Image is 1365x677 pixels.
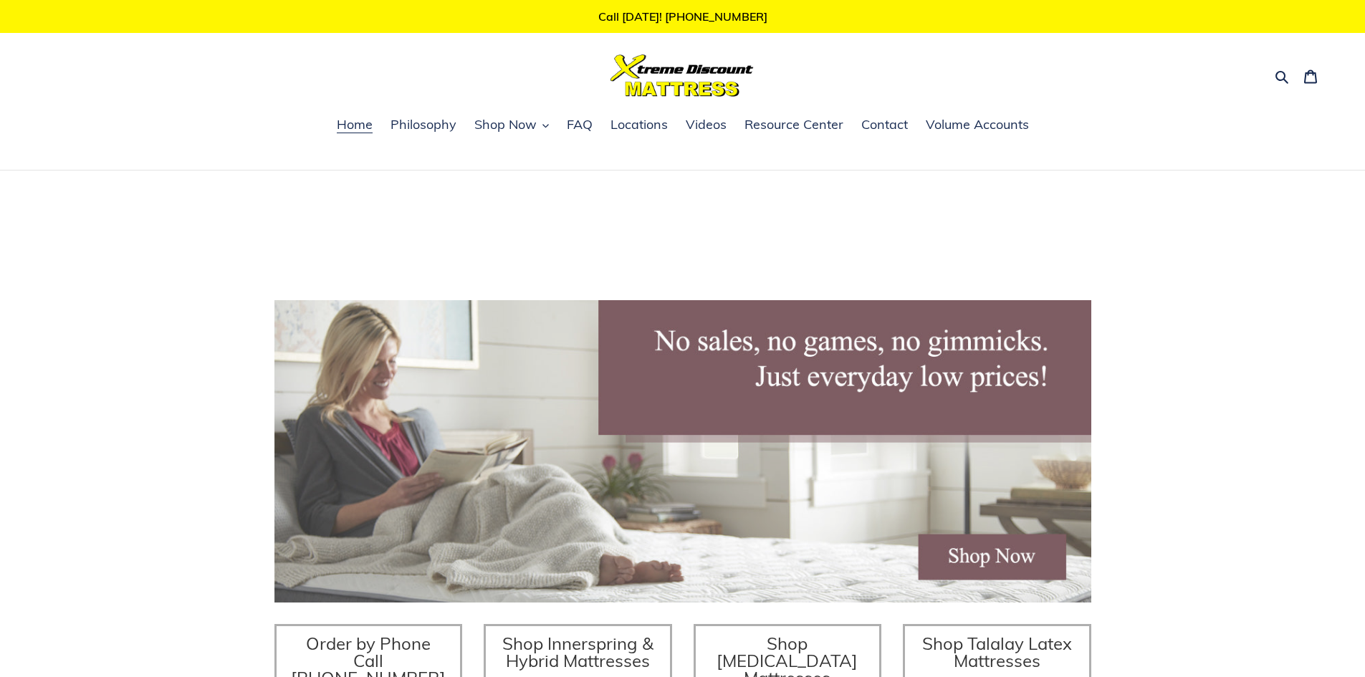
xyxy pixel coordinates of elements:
span: Shop Talalay Latex Mattresses [922,633,1072,671]
a: Locations [603,115,675,136]
span: Philosophy [391,116,456,133]
a: Contact [854,115,915,136]
a: Volume Accounts [919,115,1036,136]
span: Shop Innerspring & Hybrid Mattresses [502,633,653,671]
a: FAQ [560,115,600,136]
span: Home [337,116,373,133]
a: Resource Center [737,115,851,136]
span: Shop Now [474,116,537,133]
span: FAQ [567,116,593,133]
span: Locations [610,116,668,133]
img: Xtreme Discount Mattress [610,54,754,97]
span: Resource Center [744,116,843,133]
a: Videos [679,115,734,136]
span: Contact [861,116,908,133]
a: Home [330,115,380,136]
button: Shop Now [467,115,556,136]
span: Volume Accounts [926,116,1029,133]
a: Philosophy [383,115,464,136]
img: herobannermay2022-1652879215306_1200x.jpg [274,300,1091,602]
span: Videos [686,116,727,133]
